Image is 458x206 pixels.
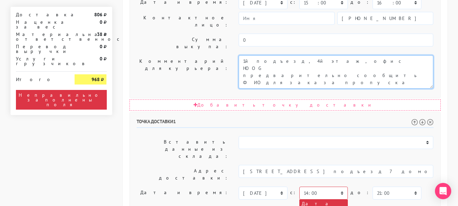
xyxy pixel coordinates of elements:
[132,55,234,89] label: Комментарий для курьера:
[132,12,234,31] label: Контактное лицо:
[11,32,70,41] div: Материальная ответственность
[130,99,441,111] div: Добавить точку доставки
[11,56,70,66] div: Услуги грузчиков
[435,183,451,199] div: Open Intercom Messenger
[100,43,102,50] strong: 0
[351,187,370,199] label: до:
[92,76,100,82] strong: 968
[11,12,70,17] div: Доставка
[11,44,70,54] div: Перевод выручки
[100,19,102,25] strong: 0
[337,12,433,25] input: Телефон
[16,90,107,110] div: Неправильно заполнены поля
[132,165,234,184] label: Адрес доставки:
[100,56,102,62] strong: 0
[239,12,335,25] input: Имя
[239,55,433,89] textarea: 3й подъезд, 4й этаж, офис HOOG предварительно сообщить ФИО для заказа пропуска
[11,20,70,29] div: Наценка за вес
[290,187,297,199] label: c:
[137,119,434,128] h6: Точка доставки
[16,74,65,82] div: Итого
[132,136,234,162] label: Вставить данные из склада:
[94,12,102,18] strong: 806
[173,118,176,125] span: 1
[97,31,102,37] strong: 38
[132,34,234,53] label: Сумма выкупа:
